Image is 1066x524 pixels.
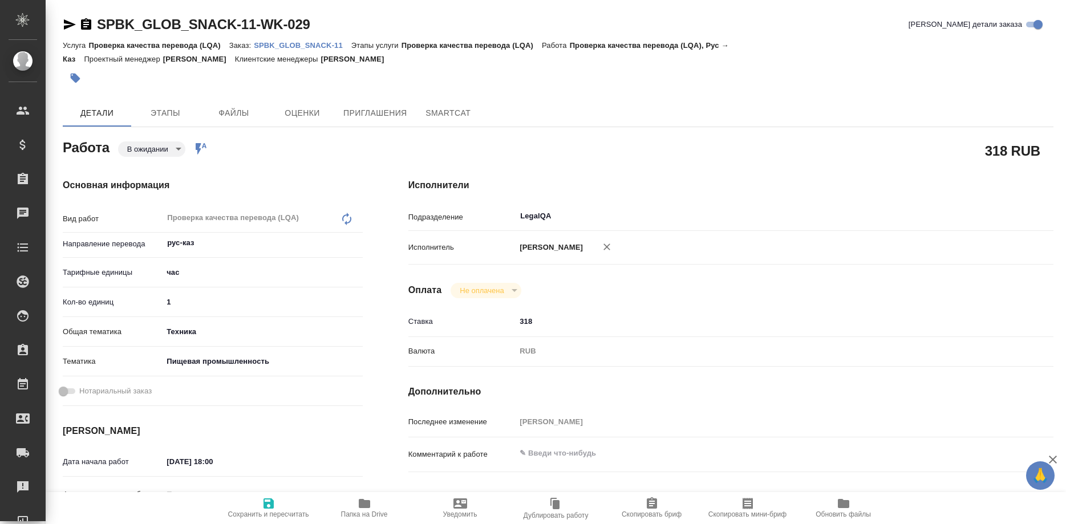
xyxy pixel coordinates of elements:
[604,492,700,524] button: Скопировать бриф
[63,296,163,308] p: Кол-во единиц
[63,326,163,338] p: Общая тематика
[254,41,351,50] p: SPBK_GLOB_SNACK-11
[796,492,891,524] button: Обновить файлы
[97,17,310,32] a: SPBK_GLOB_SNACK-11-WK-029
[163,453,262,470] input: ✎ Введи что-нибудь
[516,242,583,253] p: [PERSON_NAME]
[508,492,604,524] button: Дублировать работу
[79,385,152,397] span: Нотариальный заказ
[163,352,362,371] div: Пищевая промышленность
[451,283,521,298] div: В ожидании
[408,242,516,253] p: Исполнитель
[356,242,359,244] button: Open
[221,492,317,524] button: Сохранить и пересчитать
[700,492,796,524] button: Скопировать мини-бриф
[254,40,351,50] a: SPBK_GLOB_SNACK-11
[63,213,163,225] p: Вид работ
[79,18,93,31] button: Скопировать ссылку
[456,286,507,295] button: Не оплачена
[516,488,999,507] textarea: /Clients/GLOB_SNACK/Orders/SPBK_GLOB_SNACK-11/LQA/SPBK_GLOB_SNACK-11-WK-029
[206,106,261,120] span: Файлы
[63,267,163,278] p: Тарифные единицы
[163,294,362,310] input: ✎ Введи что-нибудь
[63,238,163,250] p: Направление перевода
[63,424,363,438] h4: [PERSON_NAME]
[124,144,172,154] button: В ожидании
[622,510,682,518] span: Скопировать бриф
[909,19,1022,30] span: [PERSON_NAME] детали заказа
[408,346,516,357] p: Валюта
[816,510,871,518] span: Обновить файлы
[88,41,229,50] p: Проверка качества перевода (LQA)
[63,456,163,468] p: Дата начала работ
[408,416,516,428] p: Последнее изменение
[351,41,402,50] p: Этапы услуги
[63,41,88,50] p: Услуга
[516,313,999,330] input: ✎ Введи что-нибудь
[524,511,589,519] span: Дублировать работу
[63,136,110,157] h2: Работа
[118,141,185,157] div: В ожидании
[421,106,476,120] span: SmartCat
[994,215,996,217] button: Open
[63,66,88,91] button: Добавить тэг
[163,322,362,342] div: Техника
[70,106,124,120] span: Детали
[235,55,321,63] p: Клиентские менеджеры
[163,263,362,282] div: час
[341,510,388,518] span: Папка на Drive
[402,41,542,50] p: Проверка качества перевода (LQA)
[63,356,163,367] p: Тематика
[443,510,477,518] span: Уведомить
[412,492,508,524] button: Уведомить
[1031,464,1050,488] span: 🙏
[516,342,999,361] div: RUB
[408,385,1053,399] h4: Дополнительно
[317,492,412,524] button: Папка на Drive
[594,234,619,259] button: Удалить исполнителя
[63,489,163,500] p: Факт. дата начала работ
[228,510,309,518] span: Сохранить и пересчитать
[408,212,516,223] p: Подразделение
[542,41,570,50] p: Работа
[343,106,407,120] span: Приглашения
[229,41,254,50] p: Заказ:
[708,510,787,518] span: Скопировать мини-бриф
[408,283,442,297] h4: Оплата
[163,486,262,502] input: Пустое поле
[138,106,193,120] span: Этапы
[63,178,363,192] h4: Основная информация
[408,316,516,327] p: Ставка
[408,449,516,460] p: Комментарий к работе
[63,18,76,31] button: Скопировать ссылку для ЯМессенджера
[408,178,1053,192] h4: Исполнители
[275,106,330,120] span: Оценки
[163,55,235,63] p: [PERSON_NAME]
[321,55,392,63] p: [PERSON_NAME]
[985,141,1040,160] h2: 318 RUB
[516,413,999,430] input: Пустое поле
[1026,461,1055,490] button: 🙏
[84,55,163,63] p: Проектный менеджер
